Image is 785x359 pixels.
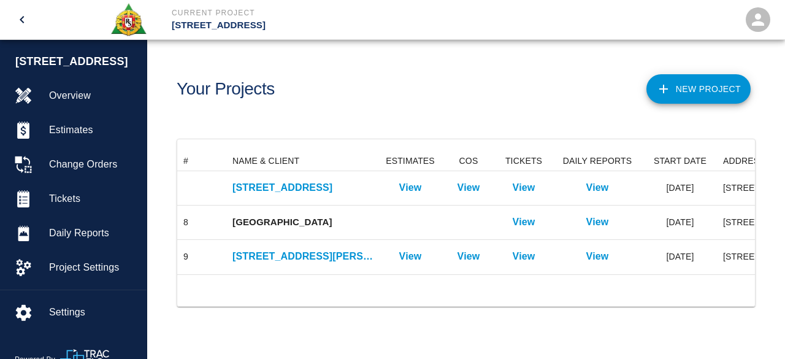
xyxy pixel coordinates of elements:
[654,151,706,171] div: START DATE
[183,250,188,263] div: 9
[232,151,299,171] div: NAME & CLIENT
[399,249,422,264] a: View
[386,151,435,171] div: ESTIMATES
[49,123,137,137] span: Estimates
[232,180,373,195] a: [STREET_ADDRESS]
[49,260,137,275] span: Project Settings
[586,249,609,264] a: View
[586,215,609,230] a: View
[380,151,441,171] div: ESTIMATES
[49,226,137,241] span: Daily Reports
[459,151,478,171] div: COS
[513,249,535,264] a: View
[49,157,137,172] span: Change Orders
[458,249,480,264] a: View
[563,151,632,171] div: DAILY REPORTS
[177,151,226,171] div: #
[183,216,188,228] div: 8
[49,88,137,103] span: Overview
[177,79,275,99] h1: Your Projects
[15,53,140,70] span: [STREET_ADDRESS]
[441,151,496,171] div: COS
[183,151,188,171] div: #
[49,191,137,206] span: Tickets
[513,215,535,230] a: View
[505,151,542,171] div: TICKETS
[643,151,717,171] div: START DATE
[232,249,373,264] a: [STREET_ADDRESS][PERSON_NAME]
[226,151,380,171] div: NAME & CLIENT
[458,180,480,195] a: View
[399,180,422,195] a: View
[646,74,751,104] button: New Project
[7,5,37,34] button: open drawer
[110,2,147,37] img: Roger & Sons Concrete
[513,180,535,195] a: View
[643,206,717,240] div: [DATE]
[643,240,717,274] div: [DATE]
[232,215,373,230] p: [GEOGRAPHIC_DATA]
[49,305,137,320] span: Settings
[586,180,609,195] a: View
[723,151,765,171] div: ADDRESS
[643,171,717,206] div: [DATE]
[172,18,459,33] p: [STREET_ADDRESS]
[496,151,551,171] div: TICKETS
[172,7,459,18] p: Current Project
[551,151,643,171] div: DAILY REPORTS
